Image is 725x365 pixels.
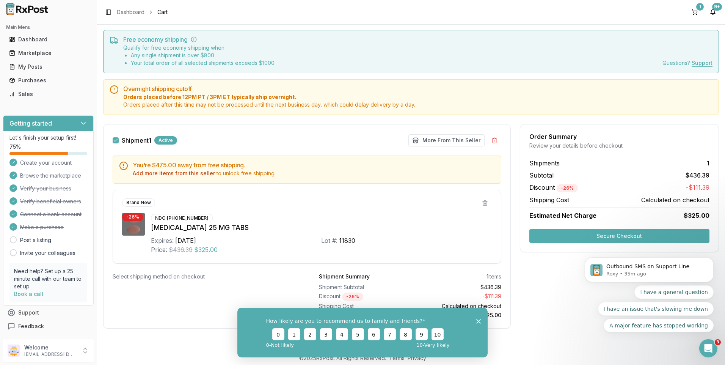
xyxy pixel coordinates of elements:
button: Purchases [3,74,94,87]
li: Your total order of all selected shipments exceeds $ 1000 [131,59,275,67]
span: Calculated on checkout [641,195,709,205]
span: $436.39 [686,171,709,180]
span: -$111.39 [686,183,709,192]
div: $436.39 [413,283,501,291]
h2: Main Menu [6,24,91,30]
a: Privacy [408,355,426,361]
a: Dashboard [117,8,144,16]
div: Purchases [9,77,88,84]
div: [DATE] [175,236,196,245]
nav: breadcrumb [117,8,168,16]
span: Make a purchase [20,223,64,231]
div: Review your details before checkout [529,142,709,149]
img: Movantik 25 MG TABS [122,213,145,236]
div: - 26 % [122,213,143,221]
div: Dashboard [9,36,88,43]
button: More From This Seller [408,134,485,146]
div: to unlock free shipping. [133,170,495,177]
img: User avatar [8,345,20,357]
div: 9+ [712,3,722,11]
button: Secure Checkout [529,229,709,243]
span: Feedback [18,323,44,330]
div: - 26 % [557,184,578,192]
span: Orders placed before 12PM PT / 3PM ET typically ship overnight. [123,93,712,101]
span: $325.00 [194,245,218,254]
div: - $111.39 [413,293,501,301]
iframe: Survey from RxPost [237,308,488,357]
span: Subtotal [529,171,554,180]
div: Shipment Subtotal [319,283,407,291]
a: Terms [389,355,405,361]
button: Sales [3,88,94,100]
span: Shipping Cost [529,195,569,205]
button: Dashboard [3,33,94,46]
div: Select shipping method on checkout [113,273,295,280]
div: My Posts [9,63,88,71]
span: Discount [529,184,578,191]
div: Discount [319,293,407,301]
a: Invite your colleagues [20,249,75,257]
div: Sales [9,90,88,98]
p: Welcome [24,344,77,351]
span: 3 [715,339,721,345]
span: Verify beneficial owners [20,198,81,205]
h5: Free economy shipping [123,36,712,42]
div: Qualify for free economy shipping when [123,44,275,67]
span: Shipments [529,159,560,168]
img: RxPost Logo [3,3,52,15]
div: Marketplace [9,49,88,57]
a: Sales [6,87,91,101]
button: 1 [689,6,701,18]
h5: Overnight shipping cutoff [123,86,712,92]
a: Book a call [14,291,43,297]
button: Support [3,306,94,319]
span: Verify your business [20,185,71,192]
div: Order Summary [529,134,709,140]
div: - 26 % [342,293,363,301]
label: Shipment 1 [122,137,151,143]
p: Need help? Set up a 25 minute call with our team to set up. [14,267,83,290]
span: Connect a bank account [20,211,82,218]
a: My Posts [6,60,91,74]
div: Active [154,136,177,145]
div: [MEDICAL_DATA] 25 MG TABS [151,222,492,233]
div: Calculated on checkout [413,302,501,310]
div: Expires: [151,236,174,245]
button: Feedback [3,319,94,333]
div: NDC: [PHONE_NUMBER] [151,214,213,222]
div: 1 [696,3,704,11]
button: Add more items from this seller [133,170,215,177]
div: 1 items [486,273,501,280]
span: Create your account [20,159,72,167]
div: Lot #: [321,236,337,245]
div: Questions? [662,59,712,67]
span: 1 [707,159,709,168]
li: Any single shipment is over $ 800 [131,52,275,59]
div: Price: [151,245,167,254]
div: 11830 [339,236,355,245]
div: Shipment Summary [319,273,370,280]
h5: You're $475.00 away from free shipping. [133,162,495,168]
a: Dashboard [6,33,91,46]
span: Browse the marketplace [20,172,81,179]
span: $436.39 [169,245,193,254]
span: 75 % [9,143,21,151]
span: $325.00 [684,211,709,220]
span: Estimated Net Charge [529,212,596,219]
